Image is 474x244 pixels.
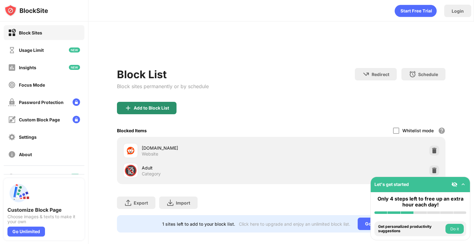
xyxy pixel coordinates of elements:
img: logo-blocksite.svg [4,4,48,17]
div: Schedule [418,72,438,77]
div: Add to Block List [134,106,169,111]
img: new-icon.svg [69,47,80,52]
div: Settings [19,134,37,140]
div: Adult [142,165,281,171]
button: Do it [445,224,464,234]
img: focus-off.svg [8,81,16,89]
div: animation [395,5,437,17]
img: about-off.svg [8,151,16,158]
img: push-custom-page.svg [7,182,30,204]
div: Get personalized productivity suggestions [378,224,444,233]
div: Only 4 steps left to free up an extra hour each day! [374,196,466,208]
div: Custom Block Page [19,117,60,122]
div: Click here to upgrade and enjoy an unlimited block list. [239,221,350,227]
img: time-usage-off.svg [8,46,16,54]
img: customize-block-page-off.svg [8,116,16,124]
img: blocking-icon.svg [7,173,15,181]
iframe: Banner [117,39,446,61]
div: Import [176,200,190,206]
div: Let's get started [374,182,409,187]
div: Login [452,8,464,14]
div: Password Protection [19,100,64,105]
div: Category [142,171,161,177]
div: 🔞 [124,164,137,177]
div: Block List [117,68,209,81]
div: Go Unlimited [7,227,45,237]
div: Customize Block Page [7,207,81,213]
div: About [19,152,32,157]
img: settings-off.svg [8,133,16,141]
div: Website [142,151,158,157]
img: eye-not-visible.svg [451,181,458,188]
img: insights-off.svg [8,64,16,71]
div: Block sites permanently or by schedule [117,83,209,89]
div: Block Sites [19,30,42,35]
div: 1 sites left to add to your block list. [162,221,235,227]
img: lock-menu.svg [73,116,80,123]
div: Whitelist mode [402,128,434,133]
div: Usage Limit [19,47,44,53]
div: Go Unlimited [358,218,400,230]
div: Insights [19,65,36,70]
img: password-protection-off.svg [8,98,16,106]
img: block-on.svg [8,29,16,37]
img: new-icon.svg [69,65,80,70]
img: omni-setup-toggle.svg [460,181,466,188]
div: Export [134,200,148,206]
img: lock-menu.svg [73,98,80,106]
img: favicons [127,147,134,154]
div: Choose images & texts to make it your own [7,214,81,224]
div: Blocked Items [117,128,147,133]
div: Focus Mode [19,82,45,88]
div: [DOMAIN_NAME] [142,145,281,151]
div: Redirect [372,72,389,77]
